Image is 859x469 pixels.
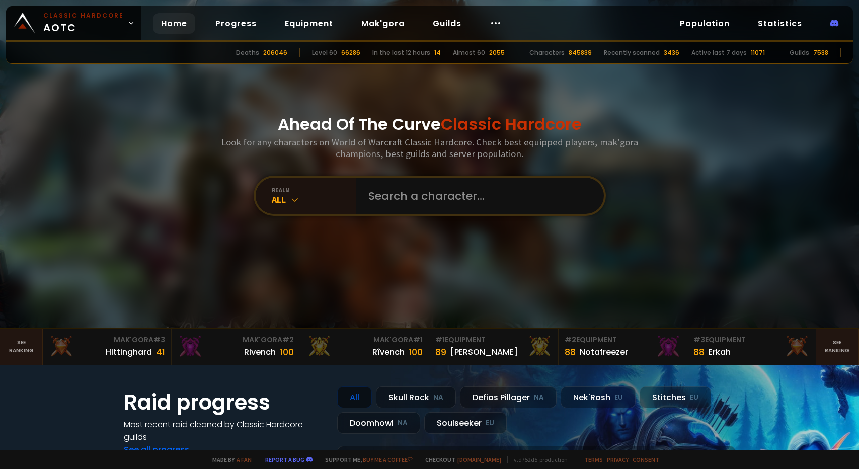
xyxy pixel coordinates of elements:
span: # 1 [435,335,445,345]
small: EU [486,418,494,428]
a: [DOMAIN_NAME] [457,456,501,463]
div: Skull Rock [376,386,456,408]
h1: Raid progress [124,386,325,418]
div: Deaths [236,48,259,57]
div: Equipment [693,335,810,345]
a: Terms [584,456,603,463]
a: Statistics [750,13,810,34]
div: Equipment [435,335,552,345]
small: NA [433,393,443,403]
div: 3436 [664,48,679,57]
div: 11071 [751,48,765,57]
input: Search a character... [362,178,592,214]
span: # 3 [153,335,165,345]
span: v. d752d5 - production [507,456,568,463]
div: Recently scanned [604,48,660,57]
div: Mak'Gora [178,335,294,345]
a: Mak'Gora#2Rivench100 [172,329,300,365]
span: Checkout [419,456,501,463]
a: a fan [237,456,252,463]
div: 845839 [569,48,592,57]
span: AOTC [43,11,124,35]
h3: Look for any characters on World of Warcraft Classic Hardcore. Check best equipped players, mak'g... [217,136,642,160]
small: EU [690,393,698,403]
div: Guilds [790,48,809,57]
small: NA [534,393,544,403]
a: Buy me a coffee [363,456,413,463]
small: EU [614,393,623,403]
div: 88 [693,345,705,359]
div: [PERSON_NAME] [450,346,518,358]
div: In the last 12 hours [372,48,430,57]
div: 66286 [341,48,360,57]
div: Soulseeker [424,412,507,434]
span: # 2 [565,335,576,345]
div: Erkah [709,346,731,358]
div: 100 [280,345,294,359]
span: # 2 [282,335,294,345]
div: Hittinghard [106,346,152,358]
a: Mak'gora [353,13,413,34]
span: Support me, [319,456,413,463]
a: Mak'Gora#3Hittinghard41 [43,329,172,365]
div: Rivench [244,346,276,358]
div: 89 [435,345,446,359]
h4: Most recent raid cleaned by Classic Hardcore guilds [124,418,325,443]
div: 14 [434,48,441,57]
a: Population [672,13,738,34]
div: Almost 60 [453,48,485,57]
div: Equipment [565,335,681,345]
a: Equipment [277,13,341,34]
div: 41 [156,345,165,359]
small: Classic Hardcore [43,11,124,20]
span: Classic Hardcore [441,113,582,135]
a: #1Equipment89[PERSON_NAME] [429,329,558,365]
div: All [272,194,356,205]
a: Home [153,13,195,34]
a: Report a bug [265,456,304,463]
a: See all progress [124,444,189,455]
div: Doomhowl [337,412,420,434]
div: Rîvench [372,346,405,358]
span: # 1 [413,335,423,345]
div: Notafreezer [580,346,628,358]
a: Progress [207,13,265,34]
div: Stitches [640,386,711,408]
div: 2055 [489,48,505,57]
div: All [337,386,372,408]
small: NA [398,418,408,428]
div: 88 [565,345,576,359]
div: Level 60 [312,48,337,57]
div: 7538 [813,48,828,57]
h1: Ahead Of The Curve [278,112,582,136]
a: #3Equipment88Erkah [687,329,816,365]
span: Made by [206,456,252,463]
div: realm [272,186,356,194]
div: 100 [409,345,423,359]
div: Nek'Rosh [561,386,636,408]
div: Defias Pillager [460,386,557,408]
a: Mak'Gora#1Rîvench100 [300,329,429,365]
a: Guilds [425,13,470,34]
div: Active last 7 days [691,48,747,57]
span: # 3 [693,335,705,345]
div: Characters [529,48,565,57]
a: #2Equipment88Notafreezer [559,329,687,365]
div: Mak'Gora [49,335,165,345]
a: Seeranking [816,329,859,365]
a: Privacy [607,456,629,463]
a: Consent [633,456,659,463]
a: Classic HardcoreAOTC [6,6,141,40]
div: 206046 [263,48,287,57]
div: Mak'Gora [306,335,423,345]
